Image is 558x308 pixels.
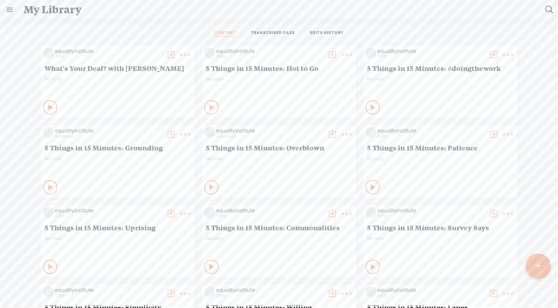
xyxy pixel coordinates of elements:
[55,127,163,134] div: equalityinstitute
[216,287,324,294] div: equalityinstitute
[378,54,485,59] div: [DATE]
[206,223,352,232] span: 5 Things in 15 Minutes: Commonalities
[206,143,352,152] span: 5 Things in 15 Minutes: Overblown
[204,127,215,138] img: videoLoading.png
[378,134,485,139] div: [DATE]
[216,127,324,134] div: equalityinstitute
[55,54,163,59] div: [DATE]
[214,30,236,37] a: CONTENT
[367,156,514,162] span: No note
[216,207,324,214] div: equalityinstitute
[45,143,191,152] span: 5 Things in 15 Minutes: Grounding
[366,127,376,138] img: videoLoading.png
[55,134,163,139] div: a month ago
[55,207,163,214] div: equalityinstitute
[45,235,191,241] span: No note
[216,214,324,218] div: [DATE]
[367,235,514,241] span: No note
[204,207,215,218] img: videoLoading.png
[55,287,163,294] div: equalityinstitute
[366,207,376,218] img: videoLoading.png
[251,30,295,37] a: TRANSCRIBED FILES
[206,64,352,72] span: 5 Things in 15 Minutes: Hot to Go
[55,294,163,298] div: [DATE]
[216,134,324,139] div: a month ago
[366,287,376,297] img: videoLoading.png
[19,0,540,19] div: My Library
[206,156,352,162] span: No note
[204,48,215,58] img: videoLoading.png
[206,76,352,82] span: No note
[43,48,54,58] img: videoLoading.png
[378,287,485,294] div: equalityinstitute
[378,48,485,55] div: equalityinstitute
[204,287,215,297] img: videoLoading.png
[43,207,54,218] img: videoLoading.png
[45,64,191,72] span: What's Your Deal? with [PERSON_NAME]
[216,294,324,298] div: [DATE]
[216,48,324,55] div: equalityinstitute
[366,48,376,58] img: videoLoading.png
[367,64,514,72] span: 5 Things in 15 Minutes: #doingthework
[45,223,191,232] span: 5 Things in 15 Minutes: Uprising
[378,207,485,214] div: equalityinstitute
[216,54,324,59] div: [DATE]
[43,287,54,297] img: videoLoading.png
[310,30,344,37] a: EDITS HISTORY
[378,214,485,218] div: [DATE]
[45,156,191,162] span: No note
[378,127,485,134] div: equalityinstitute
[367,143,514,152] span: 5 Things in 15 Minutes: Patience
[378,294,485,298] div: [DATE]
[55,48,163,55] div: equalityinstitute
[206,235,352,241] span: No note
[43,127,54,138] img: videoLoading.png
[367,76,514,82] span: No note
[367,223,514,232] span: 5 Things in 15 Minutes: Survey Says
[55,214,163,218] div: [DATE]
[45,76,191,82] span: No note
